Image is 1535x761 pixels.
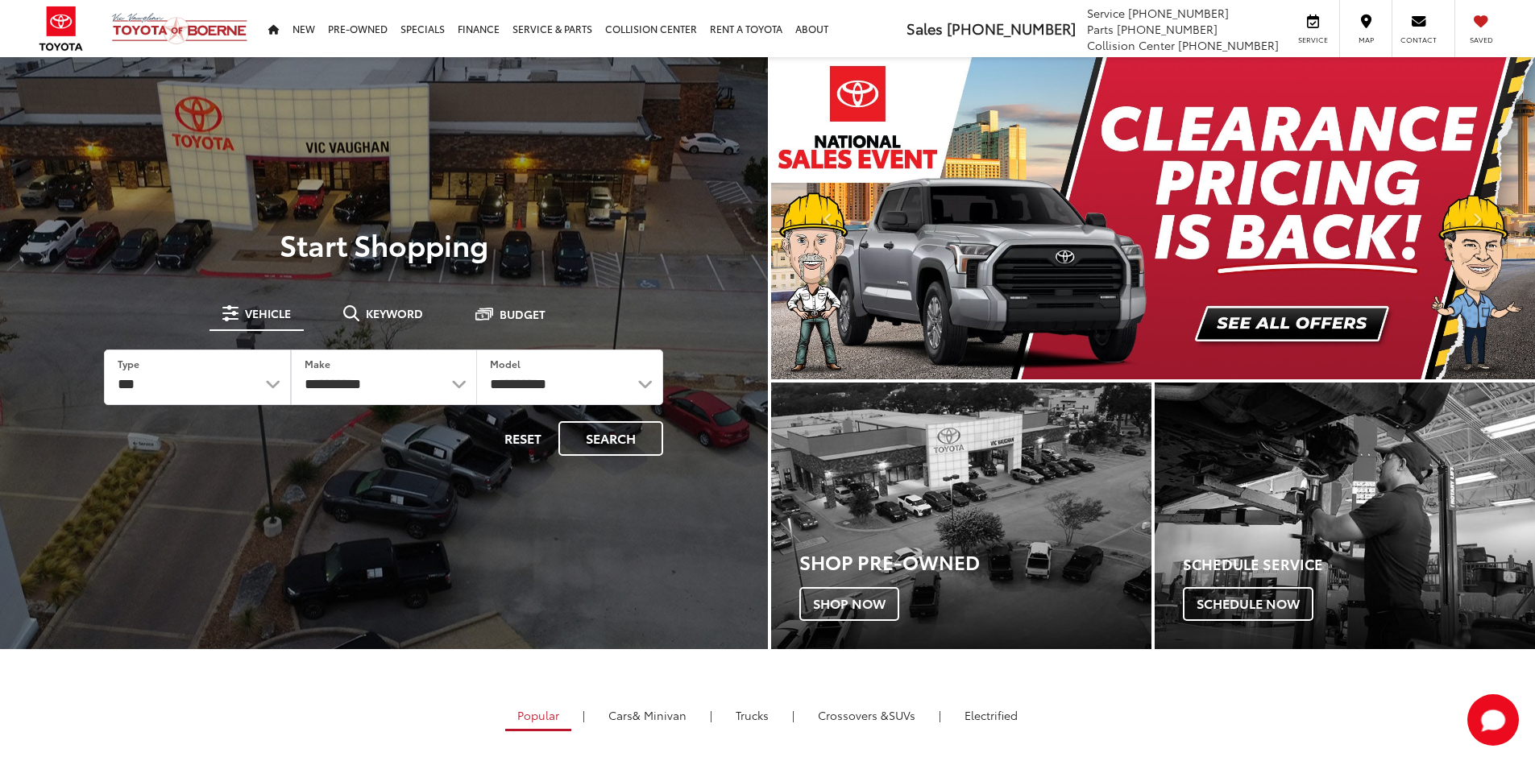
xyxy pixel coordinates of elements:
[952,701,1030,729] a: Electrified
[788,707,799,723] li: |
[558,421,663,456] button: Search
[1400,35,1437,45] span: Contact
[500,308,546,320] span: Budget
[633,707,687,723] span: & Minivan
[771,89,886,347] button: Click to view previous picture.
[935,707,945,723] li: |
[579,707,589,723] li: |
[1467,694,1519,746] button: Toggle Chat Window
[1087,37,1175,53] span: Collision Center
[806,701,927,729] a: SUVs
[490,357,521,370] label: Model
[1467,694,1519,746] svg: Start Chat
[724,701,781,729] a: Trucks
[906,18,943,39] span: Sales
[947,18,1076,39] span: [PHONE_NUMBER]
[799,587,899,621] span: Shop Now
[1117,21,1218,37] span: [PHONE_NUMBER]
[111,12,248,45] img: Vic Vaughan Toyota of Boerne
[799,551,1151,572] h3: Shop Pre-Owned
[596,701,699,729] a: Cars
[771,383,1151,649] div: Toyota
[118,357,139,370] label: Type
[1087,21,1114,37] span: Parts
[1128,5,1229,21] span: [PHONE_NUMBER]
[1295,35,1331,45] span: Service
[706,707,716,723] li: |
[1178,37,1279,53] span: [PHONE_NUMBER]
[1421,89,1535,347] button: Click to view next picture.
[771,383,1151,649] a: Shop Pre-Owned Shop Now
[1463,35,1499,45] span: Saved
[1155,383,1535,649] a: Schedule Service Schedule Now
[366,308,423,319] span: Keyword
[1183,556,1535,573] h4: Schedule Service
[818,707,889,723] span: Crossovers &
[245,308,291,319] span: Vehicle
[305,357,330,370] label: Make
[1348,35,1384,45] span: Map
[491,421,555,456] button: Reset
[1155,383,1535,649] div: Toyota
[505,701,571,731] a: Popular
[1183,587,1313,621] span: Schedule Now
[1087,5,1125,21] span: Service
[68,228,700,260] p: Start Shopping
